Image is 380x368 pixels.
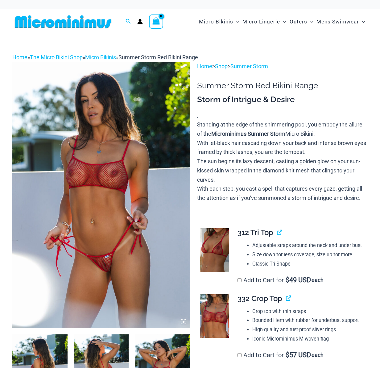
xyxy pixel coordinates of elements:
[149,14,163,29] a: View Shopping Cart, empty
[233,14,239,30] span: Menu Toggle
[200,294,229,338] img: Summer Storm Red 332 Crop Top
[85,54,116,60] a: Micro Bikinis
[286,276,289,284] span: $
[199,14,233,30] span: Micro Bikinis
[230,63,268,69] a: Summer Storm
[12,54,198,60] span: » » »
[252,241,363,250] li: Adjustable straps around the neck and under bust
[197,94,368,203] div: ,
[126,18,131,26] a: Search icon link
[197,63,212,69] a: Home
[197,12,241,31] a: Micro BikinisMenu ToggleMenu Toggle
[200,228,229,272] img: Summer Storm Red 312 Tri Top
[197,94,368,105] h3: Storm of Intrigue & Desire
[252,307,363,316] li: Crop top with thin straps
[242,14,280,30] span: Micro Lingerie
[12,62,190,328] img: Summer Storm Red 332 Crop Top 449 Thong
[241,12,288,31] a: Micro LingerieMenu ToggleMenu Toggle
[118,54,198,60] span: Summer Storm Red Bikini Range
[12,15,114,29] img: MM SHOP LOGO FLAT
[280,14,286,30] span: Menu Toggle
[215,63,228,69] a: Shop
[196,11,368,32] nav: Site Navigation
[359,14,365,30] span: Menu Toggle
[30,54,83,60] a: The Micro Bikini Shop
[197,81,368,90] h1: Summer Storm Red Bikini Range
[211,130,285,137] b: Microminimus Summer Storm
[316,14,359,30] span: Mens Swimwear
[252,316,363,325] li: Bounded Hem with rubber for underbust support
[238,353,242,357] input: Add to Cart for$57 USD each
[252,259,363,269] li: Classic Tri Shape
[252,325,363,334] li: High-quality and rust-proof silver rings
[252,334,363,344] li: Iconic Microminimus M woven flag
[290,14,307,30] span: Outers
[238,228,273,237] span: 312 Tri Top
[286,352,311,358] span: 57 USD
[312,352,324,358] span: each
[197,62,368,71] p: > >
[312,277,324,283] span: each
[286,351,289,359] span: $
[252,250,363,259] li: Size down for less coverage, size up for more
[238,278,242,282] input: Add to Cart for$49 USD each
[197,120,368,202] p: Standing at the edge of the shimmering pool, you embody the allure of the Micro Bikini. With jet-...
[288,12,315,31] a: OutersMenu ToggleMenu Toggle
[307,14,313,30] span: Menu Toggle
[238,294,282,303] span: 332 Crop Top
[238,351,324,359] label: Add to Cart for
[286,277,311,283] span: 49 USD
[315,12,367,31] a: Mens SwimwearMenu ToggleMenu Toggle
[238,276,324,284] label: Add to Cart for
[12,54,27,60] a: Home
[137,19,143,24] a: Account icon link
